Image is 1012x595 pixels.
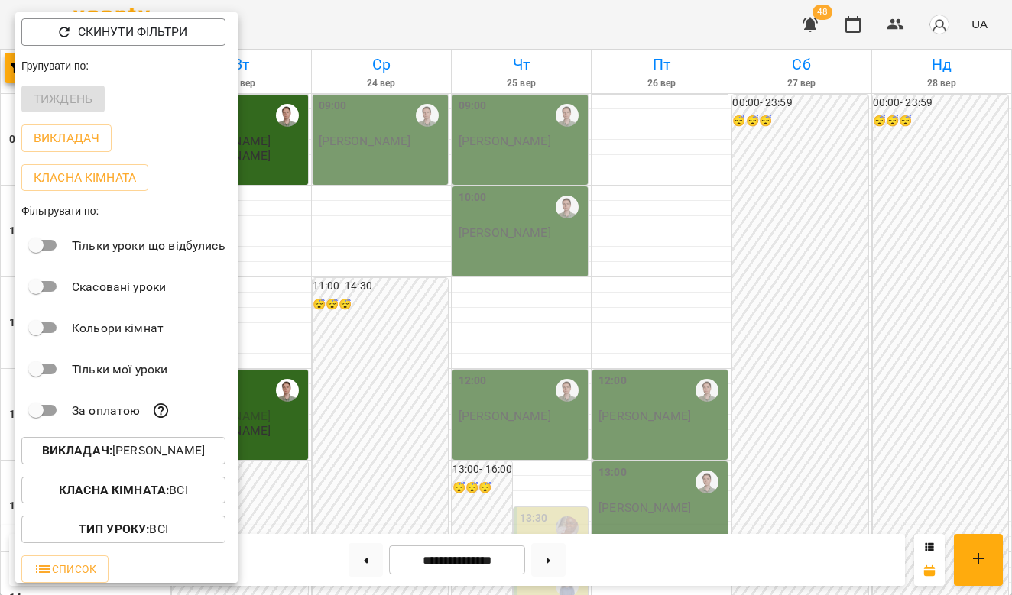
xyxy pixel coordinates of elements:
[34,169,136,187] p: Класна кімната
[34,129,99,147] p: Викладач
[15,52,238,79] div: Групувати по:
[72,319,164,338] p: Кольори кімнат
[15,197,238,225] div: Фільтрувати по:
[79,520,168,538] p: Всі
[59,481,188,500] p: Всі
[21,516,225,543] button: Тип Уроку:Всі
[21,124,112,152] button: Викладач
[79,522,149,536] b: Тип Уроку :
[59,483,169,497] b: Класна кімната :
[72,237,225,255] p: Тільки уроки що відбулись
[78,23,187,41] p: Скинути фільтри
[72,402,140,420] p: За оплатою
[34,560,96,578] span: Список
[42,443,112,458] b: Викладач :
[72,361,167,379] p: Тільки мої уроки
[21,164,148,192] button: Класна кімната
[72,278,166,296] p: Скасовані уроки
[21,18,225,46] button: Скинути фільтри
[21,555,109,583] button: Список
[21,477,225,504] button: Класна кімната:Всі
[42,441,205,460] p: [PERSON_NAME]
[21,437,225,464] button: Викладач:[PERSON_NAME]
